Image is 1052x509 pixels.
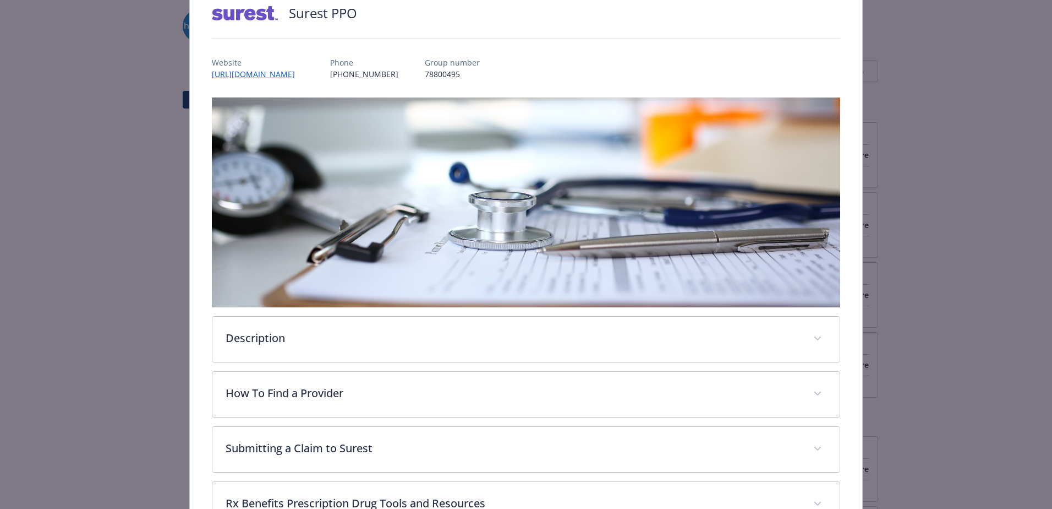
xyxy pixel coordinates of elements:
[425,57,480,68] p: Group number
[212,372,840,417] div: How To Find a Provider
[212,57,304,68] p: Website
[212,98,840,307] img: banner
[212,69,304,79] a: [URL][DOMAIN_NAME]
[226,330,800,346] p: Description
[212,427,840,472] div: Submitting a Claim to Surest
[330,57,398,68] p: Phone
[226,385,800,402] p: How To Find a Provider
[226,440,800,457] p: Submitting a Claim to Surest
[212,317,840,362] div: Description
[289,4,357,23] h2: Surest PPO
[425,68,480,80] p: 78800495
[330,68,398,80] p: [PHONE_NUMBER]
